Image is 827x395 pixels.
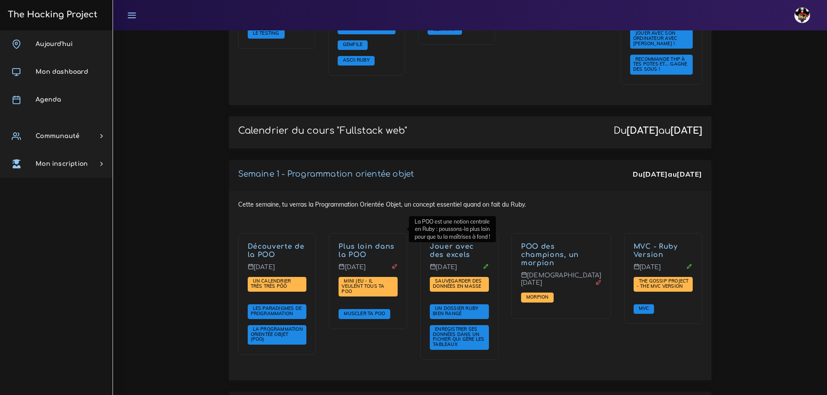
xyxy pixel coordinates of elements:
div: Cette semaine, tu verras la Programmation Orientée Objet, un concept essentiel quand on fait du R... [229,191,711,380]
div: La POO est une notion centrale en Ruby : poussons-la plus loin pour que tu la maîtrises à fond ! [409,216,496,242]
a: Les paradigmes de programmation [251,306,302,317]
a: Semaine 1 - Programmation orientée objet [238,170,414,178]
a: Découverte de la POO [248,243,305,259]
span: Communauté [36,133,80,139]
a: Un dossier Ruby bien rangé [433,306,478,317]
p: [DATE] [339,263,398,277]
a: Mini jeu - il veulent tous ta POO [342,278,384,294]
a: Recommande THP à tes potes et... gagne des sous ! [633,56,687,72]
span: Mini jeu - il veulent tous ta POO [342,278,384,294]
span: Morpion [524,294,551,300]
span: Un calendrier très très PÔÔ [251,278,291,289]
a: Morpion [524,294,551,300]
div: Du au [633,169,702,179]
a: Jouer avec son ordinateur avec [PERSON_NAME] ! [633,30,677,46]
span: Le testing [251,30,282,36]
p: [DATE] [634,263,693,277]
strong: [DATE] [627,125,658,136]
span: Mon dashboard [36,69,88,75]
a: MVC - Ruby Version [634,243,678,259]
a: The Gossip Project - The MVC version [637,278,689,290]
a: POO des champions, un morpion [521,243,579,267]
span: Enregistrer ses données dans un fichier qui gère les tableaux [433,326,484,347]
span: Sauvegarder des données en masse [433,278,483,289]
a: Un calendrier très très PÔÔ [251,278,291,290]
span: The Gossip Project - The MVC version [637,278,689,289]
p: [DATE] [430,263,489,277]
a: Plus loin dans la POO [339,243,395,259]
img: avatar [794,7,810,23]
a: La Programmation Orientée Objet (POO) [251,326,303,342]
a: Le testing [251,30,282,36]
span: Gemfile [341,41,365,47]
span: Gem HTTP [431,26,459,32]
h3: The Hacking Project [5,10,97,20]
div: Du au [614,125,702,136]
span: Recommande THP à tes potes et... gagne des sous ! [633,56,687,72]
p: [DATE] [248,263,307,277]
a: Sauvegarder des données en masse [433,278,483,290]
a: Gemfile [341,42,365,48]
p: [DEMOGRAPHIC_DATA][DATE] [521,272,601,293]
a: Muscler ta POO [342,311,387,317]
strong: [DATE] [643,170,668,178]
strong: [DATE] [671,125,702,136]
strong: [DATE] [677,170,702,178]
span: La Programmation Orientée Objet (POO) [251,326,303,342]
span: Agenda [36,96,61,103]
a: Enregistrer ses données dans un fichier qui gère les tableaux [433,326,484,348]
span: Mon inscription [36,161,88,167]
a: MVC [637,306,651,312]
a: ASCII Ruby [341,57,372,63]
a: Jouer avec des excels [430,243,474,259]
span: Aujourd'hui [36,41,73,47]
p: Calendrier du cours "Fullstack web" [238,125,408,136]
